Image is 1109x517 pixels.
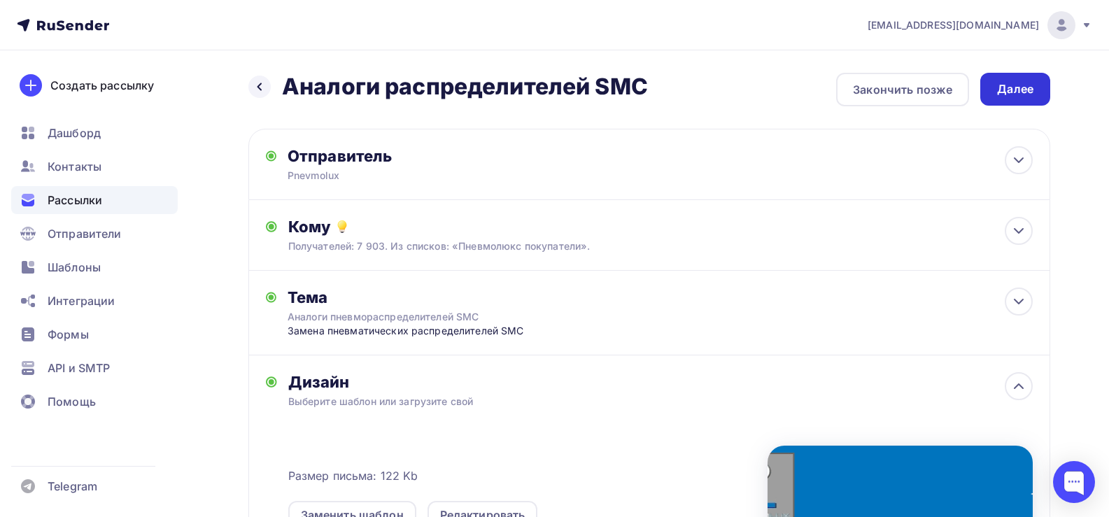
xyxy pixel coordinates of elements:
[48,158,101,175] span: Контакты
[48,125,101,141] span: Дашборд
[11,320,178,348] a: Формы
[11,220,178,248] a: Отправители
[288,217,1033,236] div: Кому
[11,186,178,214] a: Рассылки
[288,146,591,166] div: Отправитель
[853,81,952,98] div: Закончить позже
[48,192,102,208] span: Рассылки
[868,11,1092,39] a: [EMAIL_ADDRESS][DOMAIN_NAME]
[48,292,115,309] span: Интеграции
[48,478,97,495] span: Telegram
[288,288,564,307] div: Тема
[48,326,89,343] span: Формы
[48,393,96,410] span: Помощь
[50,77,154,94] div: Создать рассылку
[11,253,178,281] a: Шаблоны
[282,73,648,101] h2: Аналоги распределителей SMC
[997,81,1033,97] div: Далее
[288,395,959,409] div: Выберите шаблон или загрузите свой
[11,119,178,147] a: Дашборд
[288,324,564,338] div: Замена пневматических распределителей SMC
[288,372,1033,392] div: Дизайн
[868,18,1039,32] span: [EMAIL_ADDRESS][DOMAIN_NAME]
[288,169,560,183] div: Pnevmolux
[48,225,122,242] span: Отправители
[11,153,178,180] a: Контакты
[48,259,101,276] span: Шаблоны
[288,467,418,484] span: Размер письма: 122 Kb
[48,360,110,376] span: API и SMTP
[288,310,537,324] div: Аналоги пневмораспределителей SMC
[288,239,959,253] div: Получателей: 7 903. Из списков: «Пневмолюкс покупатели».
